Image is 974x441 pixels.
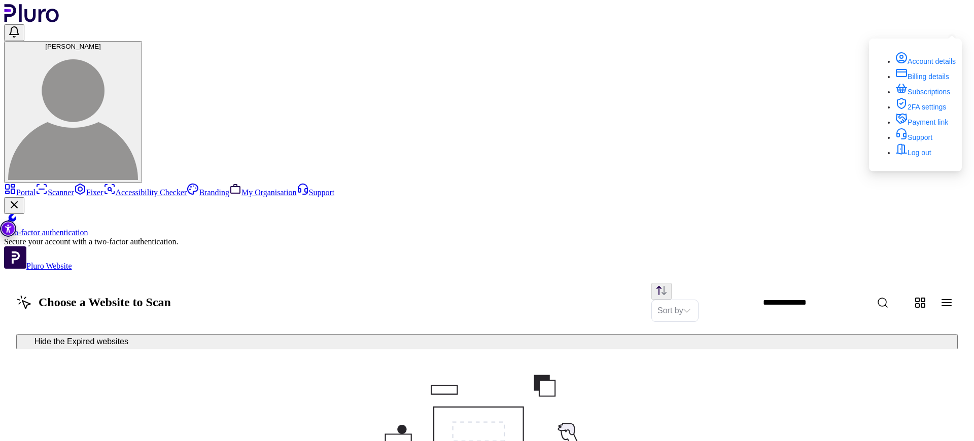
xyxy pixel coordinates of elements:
a: 2FA settings [895,103,946,111]
button: Change content view type to grid [909,291,931,314]
a: Log out [895,149,931,157]
a: Accessibility Checker [103,188,187,197]
span: [PERSON_NAME] [45,43,101,50]
h1: Choose a Website to Scan [16,295,171,311]
div: Set sorting [651,300,699,322]
a: Account details [895,57,956,65]
aside: Sidebar menu [4,183,970,271]
a: Fixer [74,188,103,197]
button: Change content view type to table [935,291,958,314]
div: Two-factor authentication [4,228,970,237]
input: Website Search [755,292,929,313]
a: Support [895,133,932,141]
a: Two-factor authentication [4,214,970,237]
a: Logo [4,15,59,24]
button: Close Two-factor authentication notification [4,197,24,214]
a: Support [297,188,335,197]
button: Change sorting direction [651,283,672,300]
div: Secure your account with a two-factor authentication. [4,237,970,246]
button: Open notifications, you have 0 new notifications [4,24,24,41]
a: Billing details [895,72,949,81]
button: [PERSON_NAME]Andrii Danyliuk [4,41,142,183]
a: Payment link [895,118,948,126]
button: Hide the Expired websites [16,334,958,349]
a: My Organisation [229,188,297,197]
a: Subscriptions [895,88,950,96]
img: Andrii Danyliuk [8,50,138,180]
a: Open Pluro Website [4,262,72,270]
a: Scanner [36,188,74,197]
a: Portal [4,188,36,197]
a: Branding [187,188,229,197]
